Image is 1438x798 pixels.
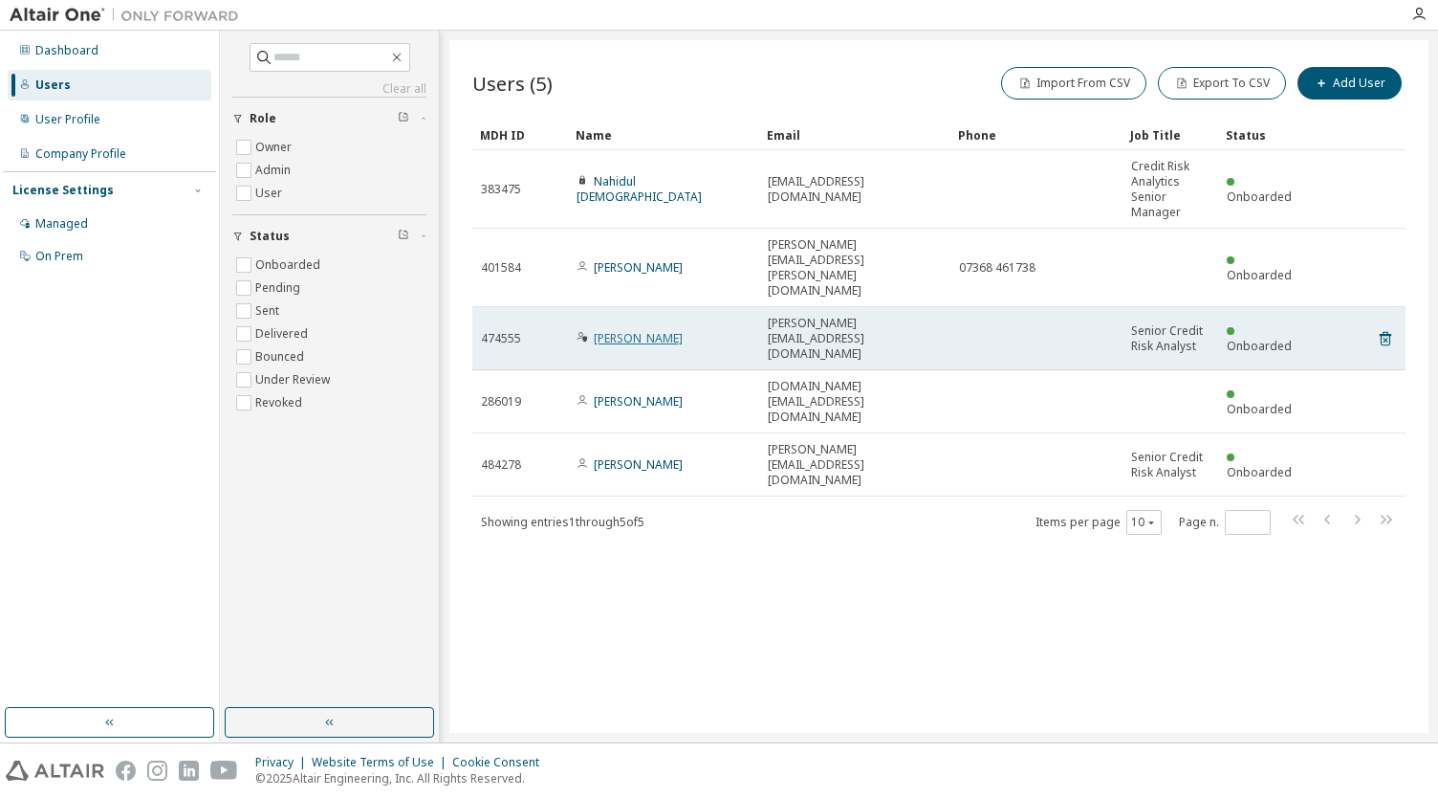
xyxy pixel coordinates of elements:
span: Clear filter [398,111,409,126]
span: Onboarded [1227,338,1292,354]
label: Under Review [255,368,334,391]
div: License Settings [12,183,114,198]
div: Managed [35,216,88,232]
a: [PERSON_NAME] [594,259,683,276]
span: 474555 [481,331,521,346]
label: Revoked [255,391,306,414]
img: Altair One [10,6,249,25]
span: 383475 [481,182,521,197]
span: Page n. [1179,510,1271,535]
span: 07368 461738 [959,260,1035,276]
div: Cookie Consent [452,755,551,770]
div: Dashboard [35,43,98,58]
span: [PERSON_NAME][EMAIL_ADDRESS][DOMAIN_NAME] [768,316,942,362]
span: Senior Credit Risk Analyst [1131,450,1209,480]
span: Onboarded [1227,267,1292,283]
div: Users [35,78,71,93]
label: User [255,182,286,205]
div: Email [767,120,943,150]
span: Items per page [1035,510,1162,535]
button: Role [232,98,426,140]
label: Onboarded [255,254,324,277]
button: Import From CSV [1001,67,1146,100]
span: Status [250,229,290,244]
a: Nahidul [DEMOGRAPHIC_DATA] [577,173,702,205]
div: User Profile [35,112,100,127]
div: Privacy [255,755,312,770]
span: Onboarded [1227,188,1292,205]
img: youtube.svg [210,761,238,781]
div: Website Terms of Use [312,755,452,770]
span: [EMAIL_ADDRESS][DOMAIN_NAME] [768,174,942,205]
span: Credit Risk Analytics Senior Manager [1131,159,1209,220]
div: Phone [958,120,1115,150]
span: 484278 [481,457,521,473]
span: [PERSON_NAME][EMAIL_ADDRESS][DOMAIN_NAME] [768,442,942,488]
span: Clear filter [398,229,409,244]
label: Delivered [255,322,312,345]
span: [PERSON_NAME][EMAIL_ADDRESS][PERSON_NAME][DOMAIN_NAME] [768,237,942,299]
button: Add User [1297,67,1402,100]
span: Onboarded [1227,401,1292,417]
a: [PERSON_NAME] [594,393,683,410]
div: Name [576,120,752,150]
button: 10 [1131,515,1157,530]
div: Company Profile [35,146,126,162]
a: [PERSON_NAME] [594,330,683,346]
img: instagram.svg [147,761,167,781]
label: Admin [255,159,294,182]
label: Owner [255,136,295,159]
div: On Prem [35,249,83,264]
span: 401584 [481,260,521,276]
span: Senior Credit Risk Analyst [1131,323,1209,354]
span: Role [250,111,276,126]
label: Bounced [255,345,308,368]
div: Job Title [1130,120,1210,150]
button: Status [232,215,426,257]
div: MDH ID [480,120,560,150]
span: 286019 [481,394,521,410]
label: Sent [255,299,283,322]
img: facebook.svg [116,761,136,781]
div: Status [1226,120,1306,150]
span: Onboarded [1227,464,1292,480]
img: altair_logo.svg [6,761,104,781]
button: Export To CSV [1158,67,1286,100]
a: [PERSON_NAME] [594,456,683,473]
span: Users (5) [472,70,553,97]
img: linkedin.svg [179,761,199,781]
p: © 2025 Altair Engineering, Inc. All Rights Reserved. [255,770,551,787]
label: Pending [255,277,304,299]
span: Showing entries 1 through 5 of 5 [481,514,644,530]
a: Clear all [232,81,426,97]
span: [DOMAIN_NAME][EMAIL_ADDRESS][DOMAIN_NAME] [768,379,942,425]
